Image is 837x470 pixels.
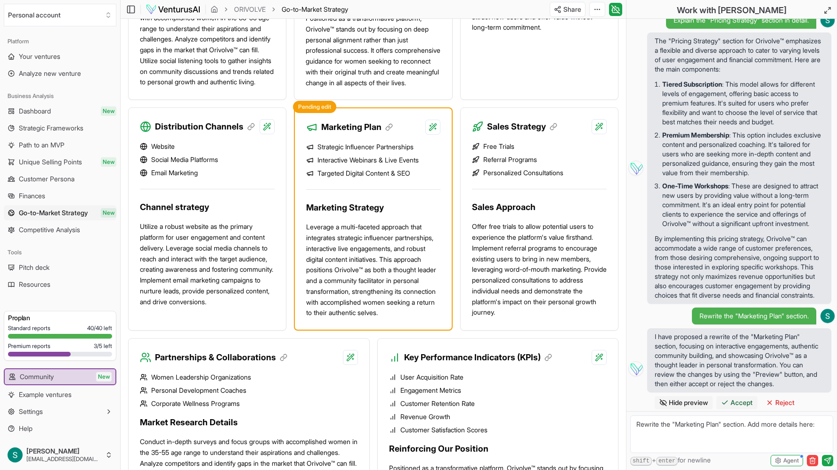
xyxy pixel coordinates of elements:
img: Vera [628,161,643,176]
li: Interactive Webinars & Live Events [306,155,440,165]
strong: One-Time Workshops [662,182,728,190]
strong: Tiered Subscription [662,80,722,88]
h3: Partnerships & Collaborations [155,351,287,364]
span: Competitive Analysis [19,225,80,235]
li: Strategic Influencer Partnerships [306,142,440,152]
li: User Acquisition Rate [389,373,607,382]
h3: Pro plan [8,313,112,323]
button: Reject [761,396,799,409]
span: Community [20,372,54,381]
li: Corporate Wellness Programs [140,399,358,408]
img: logo [146,4,201,15]
button: Select an organization [4,4,116,26]
li: Engagement Metrics [389,386,607,395]
span: Accept [731,398,753,407]
span: Finances [19,191,45,201]
img: ACg8ocI4DT22SISRMP8Uz-zYaEh3F0ocLSfzDZGqRowsoWe8O12Qsg=s96-c [821,309,835,323]
span: New [101,106,116,116]
h3: Sales Approach [472,201,607,214]
div: Platform [4,34,116,49]
li: Email Marketing [140,168,275,178]
span: New [101,157,116,167]
h3: Marketing Strategy [306,201,440,214]
a: Analyze new venture [4,66,116,81]
a: ORIVOLVE [234,5,266,14]
img: Vera [628,361,643,376]
span: Agent [783,457,799,464]
button: Share [550,2,585,17]
strong: Premium Membership [662,131,729,139]
img: ACg8ocI4DT22SISRMP8Uz-zYaEh3F0ocLSfzDZGqRowsoWe8O12Qsg=s96-c [8,447,23,462]
button: Settings [4,404,116,419]
button: [PERSON_NAME][EMAIL_ADDRESS][DOMAIN_NAME] [4,444,116,466]
a: Resources [4,277,116,292]
a: Unique Selling PointsNew [4,154,116,170]
button: Accept [716,396,757,409]
p: Positioned as a transformative platform, Orivolve™ stands out by focusing on deep personal alignm... [306,13,440,88]
span: I have proposed a rewrite of the "Marketing Plan" section, focusing on interactive engagements, a... [655,332,824,389]
h3: Marketing Plan [321,121,393,134]
p: Offer free trials to allow potential users to experience the platform's value firsthand. Implemen... [472,221,607,318]
span: 40 / 40 left [87,324,112,332]
span: Example ventures [19,390,72,399]
a: Your ventures [4,49,116,64]
nav: breadcrumb [211,5,348,14]
a: Customer Persona [4,171,116,186]
li: Personal Development Coaches [140,386,358,395]
p: Conduct in-depth surveys and focus groups with accomplished women in the 35-55 age range to under... [140,2,275,88]
span: Standard reports [8,324,50,332]
p: By implementing this pricing strategy, Orivolve™ can accommodate a wide range of customer prefere... [655,234,824,300]
p: Leverage a multi-faceted approach that integrates strategic influencer partnerships, interactive ... [306,222,440,318]
li: Customer Satisfaction Scores [389,425,607,435]
li: Targeted Digital Content & SEO [306,169,440,178]
li: Customer Retention Rate [389,399,607,408]
span: + for newline [630,455,711,466]
li: Free Trials [472,142,607,151]
p: : This model allows for different levels of engagement, offering basic access to premium features... [662,80,824,127]
h3: Channel strategy [140,201,275,214]
div: Tools [4,245,116,260]
a: Help [4,421,116,436]
li: Referral Programs [472,155,607,164]
span: New [101,208,116,218]
h2: Work with [PERSON_NAME] [677,4,787,17]
a: Path to an MVP [4,138,116,153]
button: Hide preview [655,396,713,409]
p: Utilize a robust website as the primary platform for user engagement and content delivery. Levera... [140,221,275,307]
a: Finances [4,188,116,203]
span: Customer Persona [19,174,74,184]
a: Pitch deck [4,260,116,275]
span: Go-to-Market Strategy [282,5,348,14]
li: Social Media Platforms [140,155,275,164]
span: Go-to-Market Strategy [19,208,88,218]
h3: Market Research Details [140,416,358,429]
kbd: shift [630,457,652,466]
span: Share [563,5,581,14]
span: Settings [19,407,43,416]
div: Pending edit [293,101,336,113]
kbd: enter [656,457,678,466]
h3: Distribution Channels [155,120,255,133]
textarea: Rewrite the "Marketing Plan" section. Add more details here: [630,415,833,453]
li: Website [140,142,275,151]
img: ACg8ocI4DT22SISRMP8Uz-zYaEh3F0ocLSfzDZGqRowsoWe8O12Qsg=s96-c [821,13,835,27]
a: CommunityNew [5,369,115,384]
li: Personalized Consultations [472,168,607,178]
span: Reject [775,398,795,407]
span: 3 / 5 left [94,342,112,350]
span: Hide preview [669,398,708,407]
p: The "Pricing Strategy" section for Orivolve™ emphasizes a flexible and diverse approach to cater ... [655,36,824,74]
span: Path to an MVP [19,140,65,150]
li: Revenue Growth [389,412,607,421]
a: Competitive Analysis [4,222,116,237]
span: Resources [19,280,50,289]
a: Example ventures [4,387,116,402]
span: Help [19,424,33,433]
a: Go-to-Market StrategyNew [4,205,116,220]
button: Agent [771,455,803,466]
span: Dashboard [19,106,51,116]
p: : This option includes exclusive content and personalized coaching. It's tailored for users who a... [662,130,824,178]
p: : These are designed to attract new users by providing value without a long-term commitment. It's... [662,181,824,228]
span: [EMAIL_ADDRESS][DOMAIN_NAME] [26,455,101,463]
span: Explain the "Pricing Strategy" section in detail. [674,16,809,25]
